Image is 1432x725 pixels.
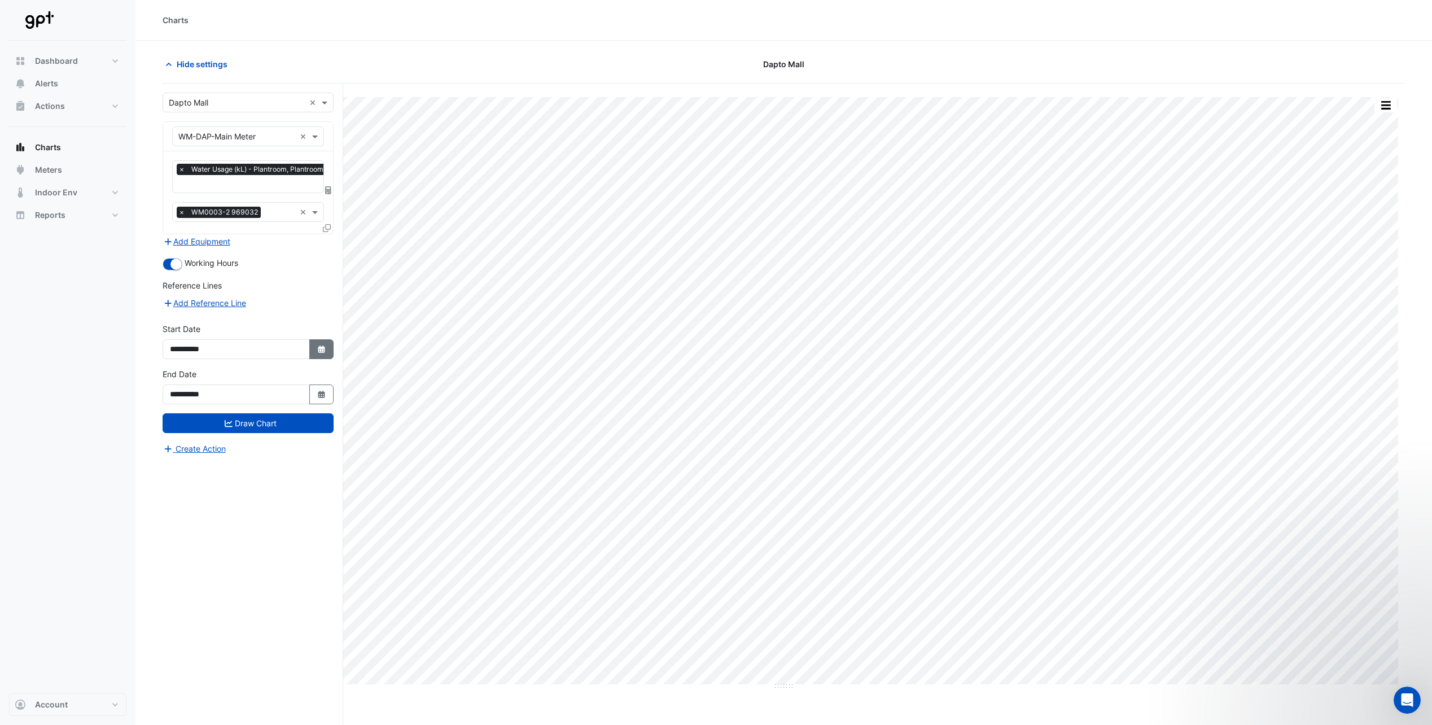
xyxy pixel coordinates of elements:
[323,185,334,195] span: Choose Function
[35,55,78,67] span: Dashboard
[15,164,26,176] app-icon: Meters
[163,235,231,248] button: Add Equipment
[185,258,238,268] span: Working Hours
[15,101,26,112] app-icon: Actions
[15,142,26,153] app-icon: Charts
[14,9,64,32] img: Company Logo
[15,78,26,89] app-icon: Alerts
[323,223,331,233] span: Clone Favourites and Tasks from this Equipment to other Equipment
[15,55,26,67] app-icon: Dashboard
[35,101,65,112] span: Actions
[9,204,126,226] button: Reports
[317,344,327,354] fa-icon: Select Date
[309,97,319,108] span: Clear
[9,50,126,72] button: Dashboard
[163,54,235,74] button: Hide settings
[189,207,261,218] span: WM0003-2 969032
[163,442,226,455] button: Create Action
[35,209,65,221] span: Reports
[15,187,26,198] app-icon: Indoor Env
[300,130,309,142] span: Clear
[317,390,327,399] fa-icon: Select Date
[177,58,227,70] span: Hide settings
[9,136,126,159] button: Charts
[177,207,187,218] span: ×
[35,187,77,198] span: Indoor Env
[35,699,68,710] span: Account
[9,95,126,117] button: Actions
[15,209,26,221] app-icon: Reports
[9,181,126,204] button: Indoor Env
[1394,687,1421,714] iframe: Intercom live chat
[763,58,804,70] span: Dapto Mall
[177,164,187,175] span: ×
[35,164,62,176] span: Meters
[163,413,334,433] button: Draw Chart
[9,693,126,716] button: Account
[1374,98,1397,112] button: More Options
[163,14,189,26] div: Charts
[300,206,309,218] span: Clear
[189,164,326,175] span: Water Usage (kL) - Plantroom, Plantroom
[163,323,200,335] label: Start Date
[163,296,247,309] button: Add Reference Line
[9,159,126,181] button: Meters
[9,72,126,95] button: Alerts
[35,142,61,153] span: Charts
[35,78,58,89] span: Alerts
[163,279,222,291] label: Reference Lines
[163,368,196,380] label: End Date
